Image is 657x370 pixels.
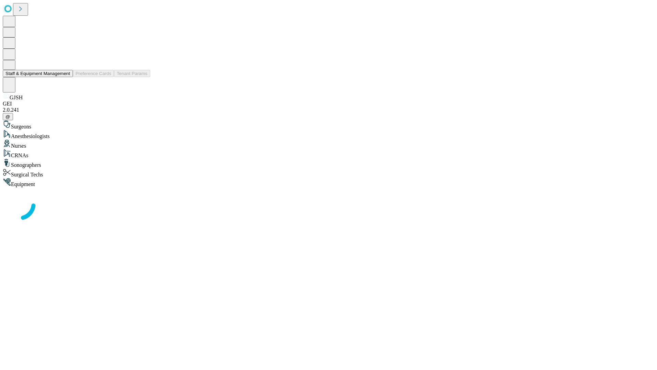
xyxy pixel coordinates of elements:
[3,101,654,107] div: GEI
[3,159,654,168] div: Sonographers
[3,70,73,77] button: Staff & Equipment Management
[3,149,654,159] div: CRNAs
[114,70,150,77] button: Tenant Params
[73,70,114,77] button: Preference Cards
[3,113,13,120] button: @
[3,168,654,178] div: Surgical Techs
[10,95,23,100] span: GJSH
[3,139,654,149] div: Nurses
[3,107,654,113] div: 2.0.241
[5,114,10,119] span: @
[3,130,654,139] div: Anesthesiologists
[3,178,654,187] div: Equipment
[3,120,654,130] div: Surgeons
